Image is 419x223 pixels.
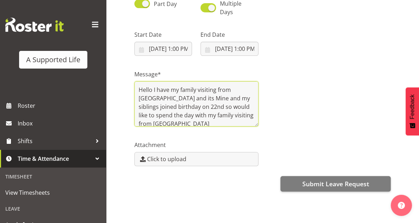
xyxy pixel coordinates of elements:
[200,30,258,39] label: End Date
[2,169,104,184] div: Timesheet
[18,136,92,146] span: Shifts
[5,18,64,32] img: Rosterit website logo
[134,70,258,78] label: Message*
[134,30,192,39] label: Start Date
[18,118,103,129] span: Inbox
[134,141,258,149] label: Attachment
[200,42,258,56] input: Click to select...
[134,42,192,56] input: Click to select...
[302,179,369,188] span: Submit Leave Request
[26,54,80,65] div: A Supported Life
[398,202,405,209] img: help-xxl-2.png
[2,201,104,216] div: Leave
[147,155,186,163] span: Click to upload
[409,94,415,119] span: Feedback
[18,153,92,164] span: Time & Attendance
[2,184,104,201] a: View Timesheets
[18,100,103,111] span: Roster
[406,87,419,135] button: Feedback - Show survey
[5,187,101,198] span: View Timesheets
[280,176,391,192] button: Submit Leave Request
